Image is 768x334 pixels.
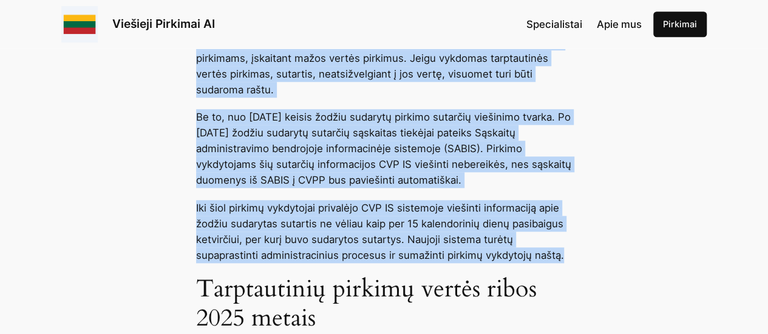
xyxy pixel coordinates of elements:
[526,18,582,30] span: Specialistai
[597,18,642,30] span: Apie mus
[526,16,582,32] a: Specialistai
[597,16,642,32] a: Apie mus
[196,200,573,263] p: Iki šiol pirkimų vykdytojai privalėjo CVP IS sistemoje viešinti informaciją apie žodžiu sudarytas...
[112,16,215,31] a: Viešieji Pirkimai AI
[196,35,573,98] p: Tačiau svarbu atkreipti dėmesį, kad ši nuostata taikoma tik supaprastintiems pirkimams, įskaitant...
[653,12,707,37] a: Pirkimai
[196,275,573,333] h2: Tarptautinių pirkimų vertės ribos 2025 metais
[196,109,573,188] p: Be to, nuo [DATE] keisis žodžiu sudarytų pirkimo sutarčių viešinimo tvarka. Po [DATE] žodžiu suda...
[61,6,98,42] img: Viešieji pirkimai logo
[526,16,642,32] nav: Navigation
